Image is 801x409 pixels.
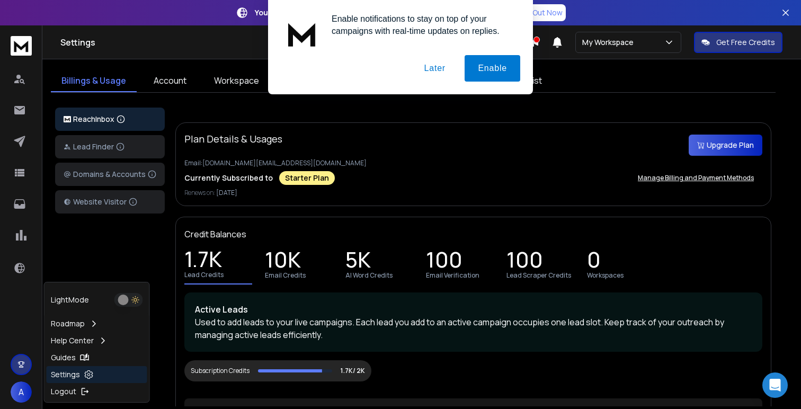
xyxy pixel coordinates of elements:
[411,55,458,82] button: Later
[55,135,165,158] button: Lead Finder
[506,254,543,269] p: 100
[11,381,32,403] button: A
[689,135,762,156] button: Upgrade Plan
[279,171,335,185] div: Starter Plan
[51,386,76,397] p: Logout
[51,318,85,329] p: Roadmap
[216,188,237,197] span: [DATE]
[629,167,762,189] button: Manage Billing and Payment Methods
[195,316,752,341] p: Used to add leads to your live campaigns. Each lead you add to an active campaign occupies one le...
[465,55,520,82] button: Enable
[55,163,165,186] button: Domains & Accounts
[345,271,393,280] p: AI Word Credits
[184,173,273,183] p: Currently Subscribed to
[51,369,80,380] p: Settings
[184,271,224,279] p: Lead Credits
[47,315,147,332] a: Roadmap
[47,332,147,349] a: Help Center
[281,13,323,55] img: notification icon
[55,108,165,131] button: ReachInbox
[587,254,601,269] p: 0
[426,271,479,280] p: Email Verification
[195,303,752,316] p: Active Leads
[55,190,165,214] button: Website Visitor
[64,116,71,123] img: logo
[323,13,520,37] div: Enable notifications to stay on top of your campaigns with real-time updates on replies.
[265,271,306,280] p: Email Credits
[506,271,571,280] p: Lead Scraper Credits
[587,271,624,280] p: Workspaces
[47,349,147,366] a: Guides
[191,367,250,375] div: Subscription Credits
[51,335,94,346] p: Help Center
[51,352,76,363] p: Guides
[184,131,282,146] p: Plan Details & Usages
[184,189,762,197] p: Renews on:
[184,159,762,167] p: Email: [DOMAIN_NAME][EMAIL_ADDRESS][DOMAIN_NAME]
[638,174,754,182] p: Manage Billing and Payment Methods
[47,366,147,383] a: Settings
[184,228,246,241] p: Credit Balances
[762,372,788,398] div: Open Intercom Messenger
[265,254,301,269] p: 10K
[51,295,89,305] p: Light Mode
[426,254,462,269] p: 100
[184,254,222,269] p: 1.7K
[345,254,371,269] p: 5K
[341,367,365,375] p: 1.7K/ 2K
